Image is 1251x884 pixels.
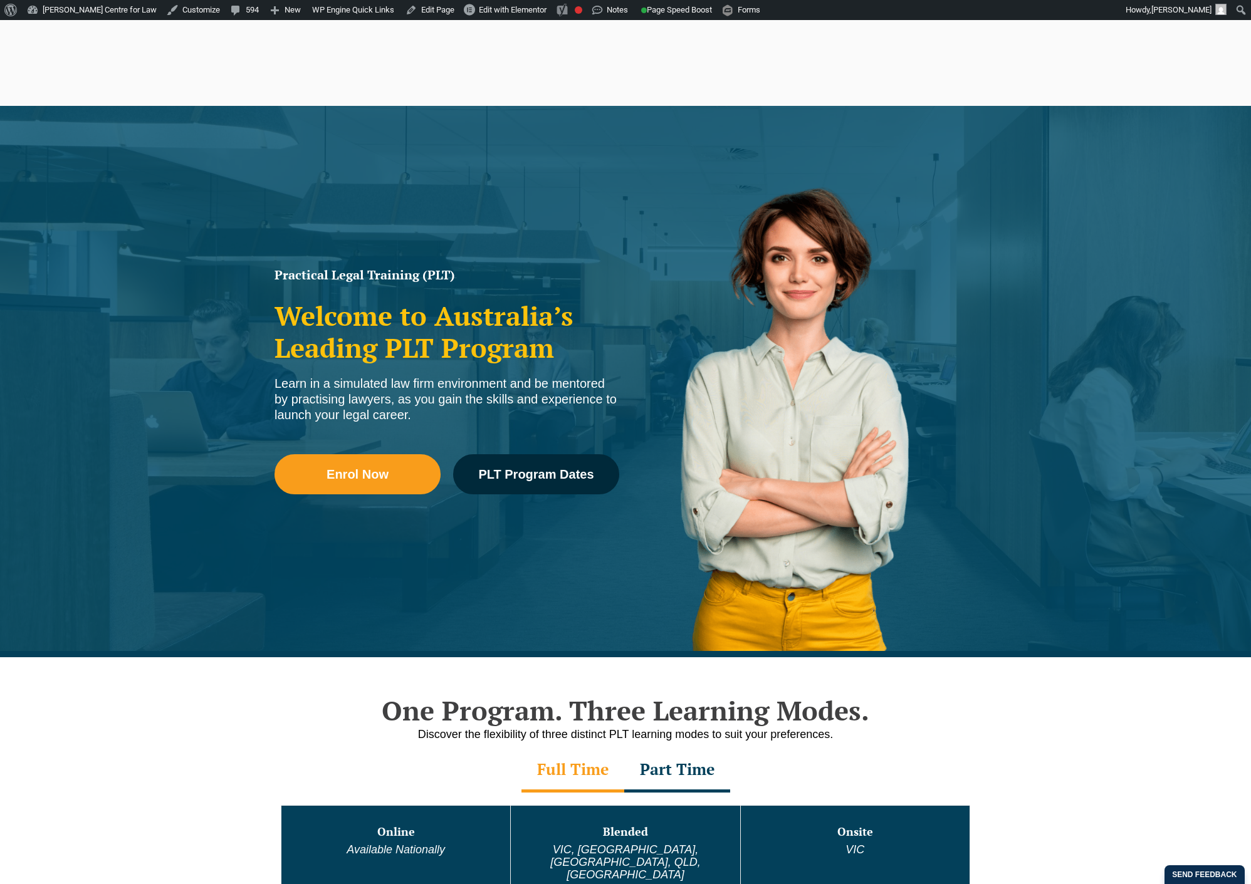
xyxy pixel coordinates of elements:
h3: Onsite [742,826,968,838]
span: [PERSON_NAME] [1151,5,1212,14]
h3: Online [283,826,509,838]
a: PLT Program Dates [453,454,619,494]
h3: Blended [512,826,738,838]
div: Part Time [624,749,730,793]
h1: Practical Legal Training (PLT) [275,269,619,281]
h2: One Program. Three Learning Modes. [268,695,983,726]
div: Focus keyphrase not set [575,6,582,14]
div: Learn in a simulated law firm environment and be mentored by practising lawyers, as you gain the ... [275,376,619,423]
div: Full Time [521,749,624,793]
span: Edit with Elementor [479,5,547,14]
h2: Welcome to Australia’s Leading PLT Program [275,300,619,363]
span: PLT Program Dates [478,468,594,481]
span: Enrol Now [327,468,389,481]
em: Available Nationally [347,843,445,856]
a: Enrol Now [275,454,441,494]
em: VIC, [GEOGRAPHIC_DATA], [GEOGRAPHIC_DATA], QLD, [GEOGRAPHIC_DATA] [550,843,700,881]
em: VIC [845,843,864,856]
p: Discover the flexibility of three distinct PLT learning modes to suit your preferences. [268,727,983,742]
